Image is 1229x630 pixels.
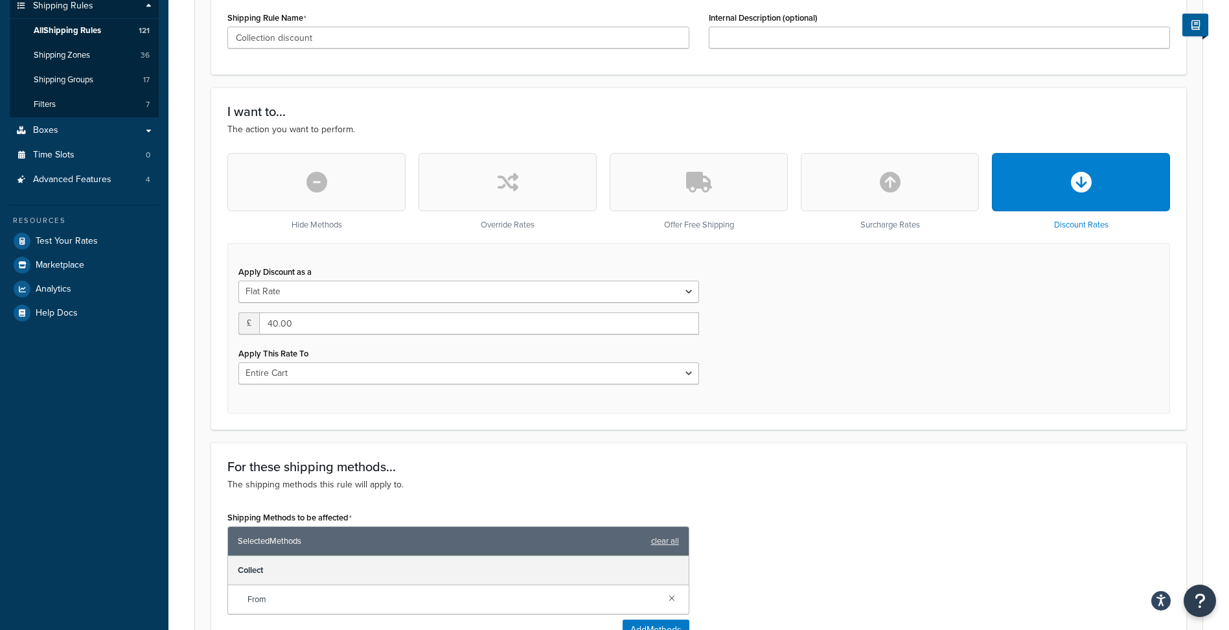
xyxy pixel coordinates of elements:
[227,153,406,230] div: Hide Methods
[10,43,159,67] a: Shipping Zones36
[238,349,308,358] label: Apply This Rate To
[10,168,159,192] li: Advanced Features
[992,153,1170,230] div: Discount Rates
[10,19,159,43] a: AllShipping Rules121
[238,267,312,277] label: Apply Discount as a
[419,153,597,230] div: Override Rates
[146,99,150,110] span: 7
[139,25,150,36] span: 121
[10,68,159,92] a: Shipping Groups17
[143,75,150,86] span: 17
[227,478,1170,492] p: The shipping methods this rule will apply to.
[36,284,71,295] span: Analytics
[10,277,159,301] a: Analytics
[10,43,159,67] li: Shipping Zones
[238,312,259,334] span: £
[10,143,159,167] a: Time Slots0
[34,25,101,36] span: All Shipping Rules
[801,153,979,230] div: Surcharge Rates
[1184,585,1216,617] button: Open Resource Center
[34,75,93,86] span: Shipping Groups
[33,125,58,136] span: Boxes
[709,13,818,23] label: Internal Description (optional)
[10,301,159,325] a: Help Docs
[227,122,1170,137] p: The action you want to perform.
[141,50,150,61] span: 36
[33,150,75,161] span: Time Slots
[34,50,90,61] span: Shipping Zones
[1182,14,1208,36] button: Show Help Docs
[10,68,159,92] li: Shipping Groups
[10,168,159,192] a: Advanced Features4
[227,460,1170,474] h3: For these shipping methods...
[227,104,1170,119] h3: I want to...
[238,532,645,550] span: Selected Methods
[10,93,159,117] a: Filters7
[10,93,159,117] li: Filters
[10,253,159,277] a: Marketplace
[247,590,658,609] span: From
[36,260,84,271] span: Marketplace
[33,174,111,185] span: Advanced Features
[228,556,689,585] div: Collect
[610,153,788,230] div: Offer Free Shipping
[36,236,98,247] span: Test Your Rates
[10,215,159,226] div: Resources
[10,229,159,253] a: Test Your Rates
[36,308,78,319] span: Help Docs
[146,174,150,185] span: 4
[10,119,159,143] a: Boxes
[227,13,306,23] label: Shipping Rule Name
[33,1,93,12] span: Shipping Rules
[227,513,352,523] label: Shipping Methods to be affected
[146,150,150,161] span: 0
[34,99,56,110] span: Filters
[651,532,679,550] a: clear all
[10,143,159,167] li: Time Slots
